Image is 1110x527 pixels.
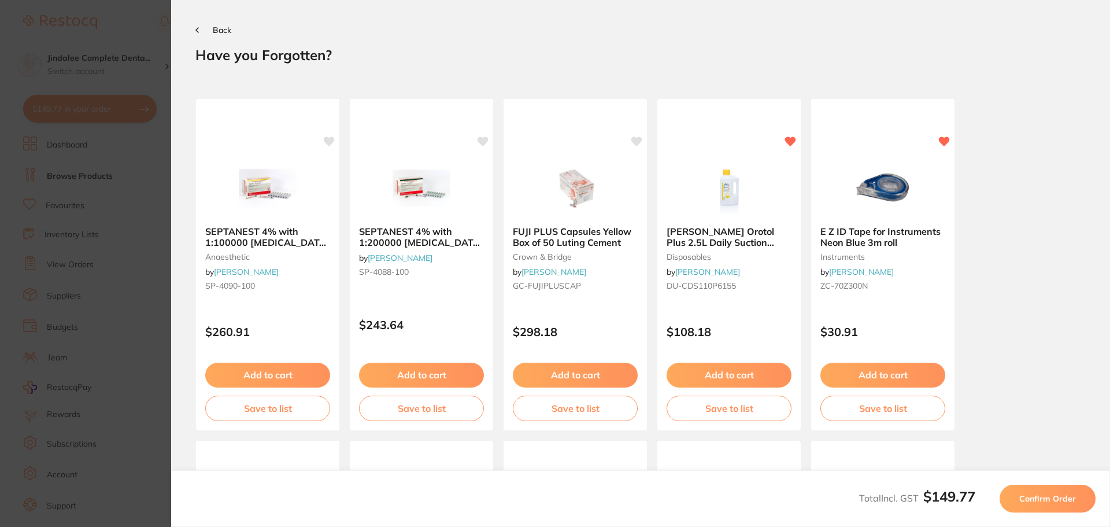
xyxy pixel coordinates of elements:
img: SEPTANEST 4% with 1:200000 adrenalin 2.2ml 2xBox 50 D.GRN [384,159,459,217]
h2: Have you Forgotten? [195,46,1086,64]
button: Add to cart [359,363,484,387]
b: SEPTANEST 4% with 1:100000 adrenalin 2.2ml 2xBox 50 GOLD [205,226,330,248]
span: Back [213,25,231,35]
b: FUJI PLUS Capsules Yellow Box of 50 Luting Cement [513,226,638,248]
img: E Z ID Tape for Instruments Neon Blue 3m roll [845,159,920,217]
small: disposables [667,252,791,261]
small: GC-FUJIPLUSCAP [513,281,638,290]
button: Add to cart [820,363,945,387]
span: by [667,267,740,277]
a: [PERSON_NAME] [214,267,279,277]
p: $30.91 [820,325,945,338]
small: crown & bridge [513,252,638,261]
a: [PERSON_NAME] [521,267,586,277]
small: SP-4088-100 [359,267,484,277]
button: Add to cart [667,363,791,387]
img: FUJI PLUS Capsules Yellow Box of 50 Luting Cement [538,159,613,217]
small: SP-4090-100 [205,281,330,290]
a: [PERSON_NAME] [829,267,894,277]
span: by [205,267,279,277]
p: $298.18 [513,325,638,338]
button: Add to cart [205,363,330,387]
p: $260.91 [205,325,330,338]
img: Durr Orotol Plus 2.5L Daily Suction Cleaning [691,159,767,217]
b: E Z ID Tape for Instruments Neon Blue 3m roll [820,226,945,248]
a: [PERSON_NAME] [368,253,432,263]
button: Save to list [205,396,330,421]
button: Confirm Order [1000,485,1096,513]
button: Save to list [820,396,945,421]
small: DU-CDS110P6155 [667,281,791,290]
small: ZC-70Z300N [820,281,945,290]
b: Durr Orotol Plus 2.5L Daily Suction Cleaning [667,226,791,248]
span: by [820,267,894,277]
p: $108.18 [667,325,791,338]
small: anaesthetic [205,252,330,261]
small: instruments [820,252,945,261]
img: SEPTANEST 4% with 1:100000 adrenalin 2.2ml 2xBox 50 GOLD [230,159,305,217]
b: SEPTANEST 4% with 1:200000 adrenalin 2.2ml 2xBox 50 D.GRN [359,226,484,248]
a: [PERSON_NAME] [675,267,740,277]
span: by [513,267,586,277]
button: Save to list [667,396,791,421]
button: Back [195,25,231,35]
span: Confirm Order [1019,493,1076,504]
button: Save to list [513,396,638,421]
span: Total Incl. GST [859,492,975,504]
p: $243.64 [359,318,484,331]
button: Save to list [359,396,484,421]
button: Add to cart [513,363,638,387]
b: $149.77 [923,488,975,505]
span: by [359,253,432,263]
